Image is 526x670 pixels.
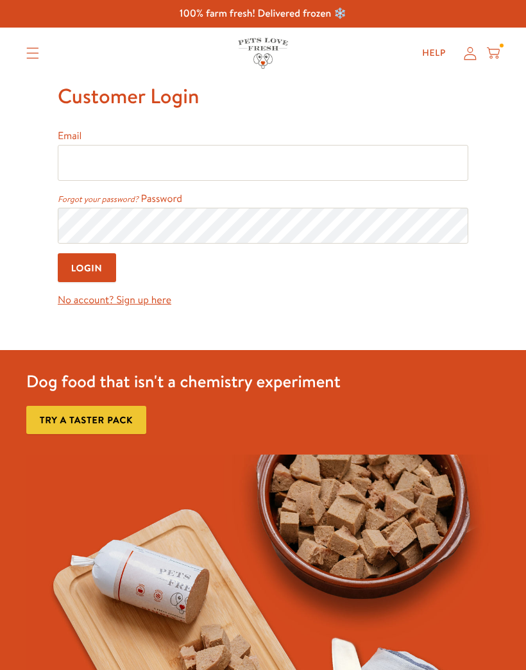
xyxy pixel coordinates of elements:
[16,37,49,69] summary: Translation missing: en.sections.header.menu
[26,406,146,435] a: Try a taster pack
[58,129,81,143] label: Email
[238,38,288,68] img: Pets Love Fresh
[58,79,468,113] h1: Customer Login
[26,371,341,392] h3: Dog food that isn't a chemistry experiment
[412,40,456,66] a: Help
[58,194,139,205] a: Forgot your password?
[58,253,116,282] input: Login
[141,192,183,206] label: Password
[58,293,171,307] a: No account? Sign up here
